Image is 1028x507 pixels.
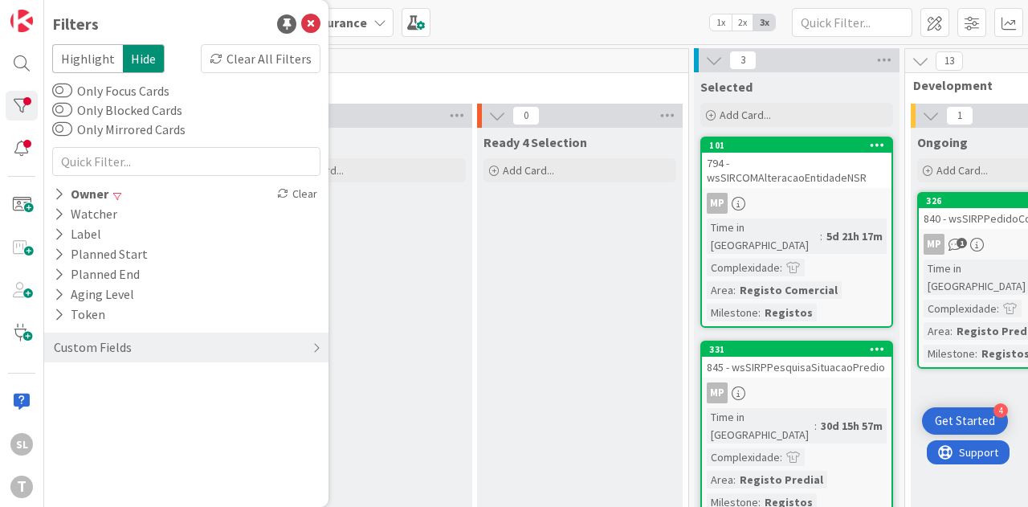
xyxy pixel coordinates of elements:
[707,259,780,276] div: Complexidade
[52,244,149,264] div: Planned Start
[700,137,893,328] a: 101794 - wsSIRCOMAlteracaoEntidadeNSRMPTime in [GEOGRAPHIC_DATA]:5d 21h 17mComplexidade:Area:Regi...
[52,305,107,325] div: Token
[753,14,775,31] span: 3x
[780,448,782,466] span: :
[993,403,1008,418] div: 4
[702,342,891,357] div: 331
[733,471,736,489] span: :
[729,51,757,70] span: 3
[52,184,110,204] div: Owner
[707,304,758,321] div: Milestone
[946,106,973,125] span: 1
[702,193,891,214] div: MP
[123,44,165,73] span: Hide
[707,448,780,466] div: Complexidade
[10,10,33,32] img: Visit kanbanzone.com
[52,264,141,284] div: Planned End
[700,79,753,95] span: Selected
[736,281,842,299] div: Registo Comercial
[702,153,891,188] div: 794 - wsSIRCOMAlteracaoEntidadeNSR
[503,163,554,178] span: Add Card...
[32,2,71,22] span: Support
[702,138,891,188] div: 101794 - wsSIRCOMAlteracaoEntidadeNSR
[710,14,732,31] span: 1x
[792,8,912,37] input: Quick Filter...
[924,322,950,340] div: Area
[52,284,136,305] div: Aging Level
[817,417,887,435] div: 30d 15h 57m
[780,259,782,276] span: :
[936,51,963,71] span: 13
[709,344,891,355] div: 331
[707,471,733,489] div: Area
[52,120,186,139] label: Only Mirrored Cards
[924,300,997,317] div: Complexidade
[52,102,72,118] button: Only Blocked Cards
[707,193,728,214] div: MP
[707,382,728,403] div: MP
[935,413,995,429] div: Get Started
[702,382,891,403] div: MP
[922,407,1008,435] div: Open Get Started checklist, remaining modules: 4
[52,337,133,358] div: Custom Fields
[822,227,887,245] div: 5d 21h 17m
[758,304,761,321] span: :
[702,138,891,153] div: 101
[936,163,988,178] span: Add Card...
[732,14,753,31] span: 2x
[709,140,891,151] div: 101
[512,106,540,125] span: 0
[52,12,99,36] div: Filters
[52,81,169,100] label: Only Focus Cards
[950,322,953,340] span: :
[820,227,822,245] span: :
[10,433,33,456] div: SL
[201,44,320,73] div: Clear All Filters
[707,219,820,254] div: Time in [GEOGRAPHIC_DATA]
[52,44,123,73] span: Highlight
[483,134,587,150] span: Ready 4 Selection
[814,417,817,435] span: :
[52,147,320,176] input: Quick Filter...
[274,184,320,204] div: Clear
[10,476,33,498] div: T
[707,281,733,299] div: Area
[52,83,72,99] button: Only Focus Cards
[720,108,771,122] span: Add Card...
[702,357,891,378] div: 845 - wsSIRPPesquisaSituacaoPredio
[52,204,119,224] div: Watcher
[736,471,827,489] div: Registo Predial
[59,77,668,93] span: Upstream
[924,345,975,362] div: Milestone
[924,234,944,255] div: MP
[733,281,736,299] span: :
[52,224,103,244] div: Label
[975,345,977,362] span: :
[957,238,967,248] span: 1
[702,342,891,378] div: 331845 - wsSIRPPesquisaSituacaoPredio
[707,408,814,444] div: Time in [GEOGRAPHIC_DATA]
[761,304,817,321] div: Registos
[52,121,72,137] button: Only Mirrored Cards
[917,134,968,150] span: Ongoing
[52,100,182,120] label: Only Blocked Cards
[997,300,999,317] span: :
